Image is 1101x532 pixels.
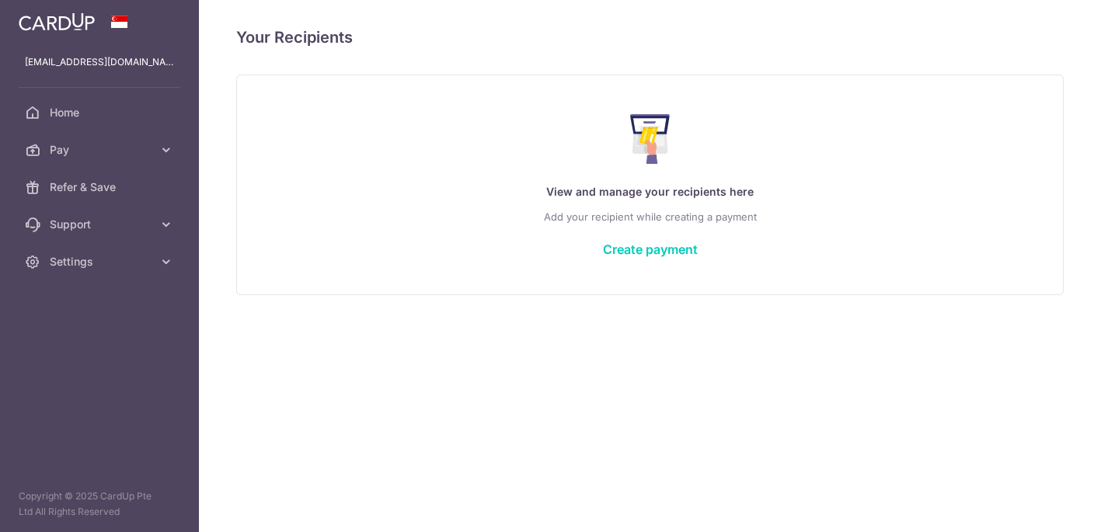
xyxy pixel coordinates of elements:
h4: Your Recipients [236,25,1064,50]
img: Make Payment [630,114,670,164]
p: [EMAIL_ADDRESS][DOMAIN_NAME] [25,54,174,70]
p: Add your recipient while creating a payment [268,207,1032,226]
a: Create payment [603,242,698,257]
span: Refer & Save [50,179,152,195]
span: Settings [50,254,152,269]
img: CardUp [19,12,95,31]
span: Support [50,217,152,232]
p: View and manage your recipients here [268,183,1032,201]
span: Pay [50,142,152,158]
span: Home [50,105,152,120]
